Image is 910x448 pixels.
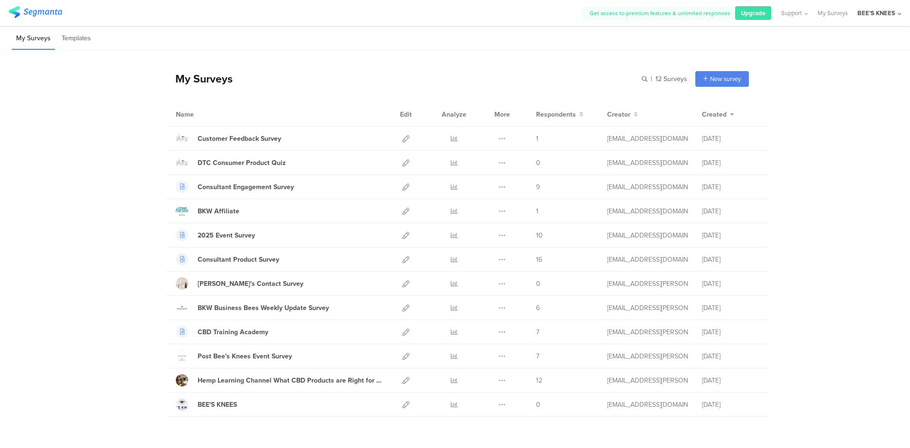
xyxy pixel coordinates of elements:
[198,206,239,216] div: BKW Affiliate
[607,110,638,119] button: Creator
[176,229,255,241] a: 2025 Event Survey
[607,303,688,313] div: hayley.b.heaton@gmail.com
[607,279,688,289] div: hayley.b.heaton@gmail.com
[9,6,62,18] img: segmanta logo
[781,9,802,18] span: Support
[176,350,292,362] a: Post Bee's Knees Event Survey
[702,255,759,265] div: [DATE]
[702,327,759,337] div: [DATE]
[741,9,765,18] span: Upgrade
[536,279,540,289] span: 0
[57,27,95,50] li: Templates
[590,9,730,18] span: Get access to premium features & unlimited responses
[536,134,538,144] span: 1
[536,206,538,216] span: 1
[176,132,281,145] a: Customer Feedback Survey
[536,110,583,119] button: Respondents
[176,156,286,169] a: DTC Consumer Product Quiz
[536,110,576,119] span: Respondents
[176,374,382,386] a: Hemp Learning Channel What CBD Products are Right for Me
[198,400,237,410] div: BEE'S KNEES
[702,158,759,168] div: [DATE]
[176,110,233,119] div: Name
[536,375,542,385] span: 12
[176,326,268,338] a: CBD Training Academy
[198,134,281,144] div: Customer Feedback Survey
[702,303,759,313] div: [DATE]
[702,110,734,119] button: Created
[702,110,727,119] span: Created
[607,230,688,240] div: spatel7851@gmail.com
[166,71,233,87] div: My Surveys
[607,327,688,337] div: hayley.b.heaton@gmail.com
[198,303,329,313] div: BKW Business Bees Weekly Update Survey
[536,351,539,361] span: 7
[536,255,542,265] span: 16
[536,158,540,168] span: 0
[702,400,759,410] div: [DATE]
[176,205,239,217] a: BKW Affiliate
[607,206,688,216] div: spatel7851@gmail.com
[176,398,237,411] a: BEE'S KNEES
[607,182,688,192] div: spatel7851@gmail.com
[198,279,303,289] div: Matt's Contact Survey
[607,110,630,119] span: Creator
[198,351,292,361] div: Post Bee's Knees Event Survey
[702,182,759,192] div: [DATE]
[12,27,55,50] li: My Surveys
[649,74,654,84] span: |
[198,327,268,337] div: CBD Training Academy
[607,375,688,385] div: hayley.b.heaton@gmail.com
[176,277,303,290] a: [PERSON_NAME]'s Contact Survey
[536,182,540,192] span: 9
[607,158,688,168] div: spatel7851@gmail.com
[702,230,759,240] div: [DATE]
[702,206,759,216] div: [DATE]
[176,253,279,265] a: Consultant Product Survey
[710,74,741,83] span: New survey
[607,400,688,410] div: hadark@segmanta.com
[198,375,382,385] div: Hemp Learning Channel What CBD Products are Right for Me
[857,9,895,18] div: BEE’S KNEES
[702,351,759,361] div: [DATE]
[440,102,468,126] div: Analyze
[607,351,688,361] div: hayley.b.heaton@gmail.com
[176,302,329,314] a: BKW Business Bees Weekly Update Survey
[198,230,255,240] div: 2025 Event Survey
[607,134,688,144] div: spatel7851@gmail.com
[702,375,759,385] div: [DATE]
[198,255,279,265] div: Consultant Product Survey
[198,182,294,192] div: Consultant Engagement Survey
[176,181,294,193] a: Consultant Engagement Survey
[536,230,543,240] span: 10
[198,158,286,168] div: DTC Consumer Product Quiz
[396,102,416,126] div: Edit
[536,400,540,410] span: 0
[536,327,539,337] span: 7
[702,134,759,144] div: [DATE]
[655,74,687,84] span: 12 Surveys
[607,255,688,265] div: spatel7851@gmail.com
[492,102,512,126] div: More
[536,303,540,313] span: 6
[702,279,759,289] div: [DATE]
